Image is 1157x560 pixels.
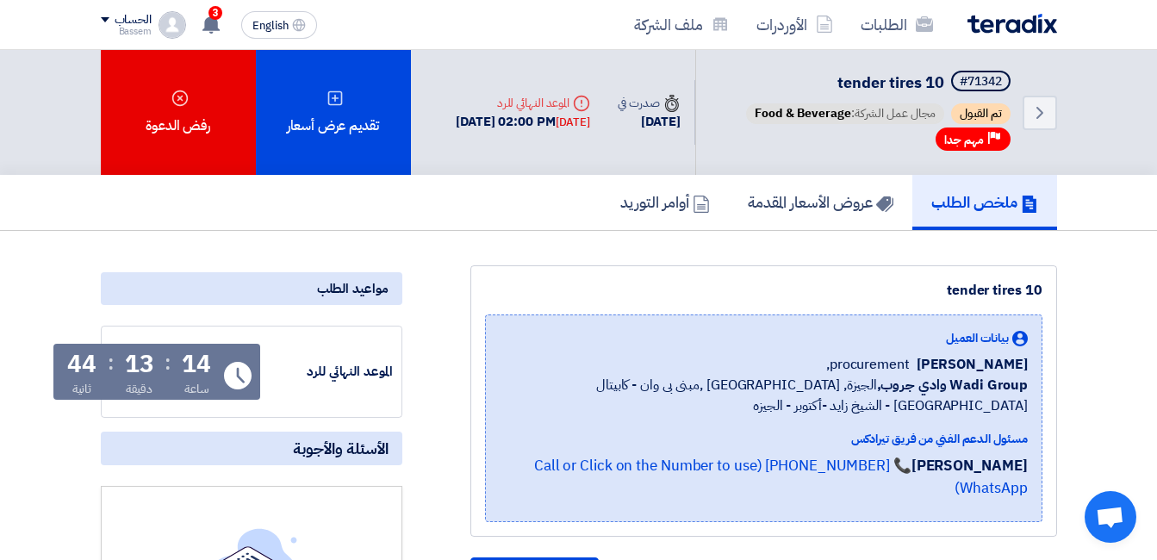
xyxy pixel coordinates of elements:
div: ثانية [72,380,92,398]
button: English [241,11,317,39]
div: مسئول الدعم الفني من فريق تيرادكس [500,430,1028,448]
a: الطلبات [847,4,947,45]
div: الحساب [115,13,152,28]
span: الجيزة, [GEOGRAPHIC_DATA] ,مبنى بى وان - كابيتال [GEOGRAPHIC_DATA] - الشيخ زايد -أكتوبر - الجيزه [500,375,1028,416]
div: : [165,347,171,378]
div: Open chat [1085,491,1136,543]
a: ملخص الطلب [912,175,1057,230]
img: profile_test.png [159,11,186,39]
div: tender tires 10 [485,280,1042,301]
span: 3 [208,6,222,20]
img: Teradix logo [967,14,1057,34]
div: : [108,347,114,378]
span: Food & Beverage [755,104,851,122]
h5: أوامر التوريد [620,192,710,212]
span: الأسئلة والأجوبة [293,439,389,458]
div: ساعة [184,380,209,398]
span: مجال عمل الشركة: [746,103,944,124]
div: #71342 [960,76,1002,88]
div: [DATE] [556,114,590,131]
div: [DATE] [618,112,680,132]
h5: عروض الأسعار المقدمة [748,192,893,212]
div: رفض الدعوة [101,50,256,175]
div: 13 [125,352,154,376]
span: tender tires 10 [837,71,944,94]
a: الأوردرات [743,4,847,45]
a: 📞 [PHONE_NUMBER] (Call or Click on the Number to use WhatsApp) [534,455,1028,499]
div: دقيقة [126,380,152,398]
h5: tender tires 10 [743,71,1014,95]
div: [DATE] 02:00 PM [456,112,590,132]
span: procurement, [826,354,910,375]
span: تم القبول [951,103,1011,124]
span: بيانات العميل [946,329,1009,347]
span: English [252,20,289,32]
strong: [PERSON_NAME] [911,455,1028,476]
div: الموعد النهائي للرد [456,94,590,112]
span: [PERSON_NAME] [917,354,1028,375]
div: Bassem [101,27,152,36]
a: أوامر التوريد [601,175,729,230]
span: مهم جدا [944,132,984,148]
a: ملف الشركة [620,4,743,45]
div: الموعد النهائي للرد [264,362,393,382]
div: 14 [182,352,211,376]
h5: ملخص الطلب [931,192,1038,212]
div: صدرت في [618,94,680,112]
div: 44 [67,352,96,376]
div: تقديم عرض أسعار [256,50,411,175]
b: Wadi Group وادي جروب, [877,375,1028,395]
div: مواعيد الطلب [101,272,402,305]
a: عروض الأسعار المقدمة [729,175,912,230]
